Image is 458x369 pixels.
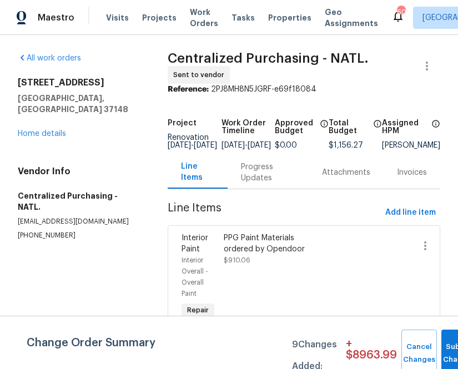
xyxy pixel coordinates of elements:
span: Interior Overall - Overall Paint [182,257,208,297]
span: Geo Assignments [325,7,378,29]
span: [DATE] [248,141,271,149]
a: Home details [18,130,66,138]
span: $910.06 [224,257,250,264]
span: The total cost of line items that have been approved by both Opendoor and the Trade Partner. This... [320,119,329,141]
div: PPG Paint Materials ordered by Opendoor [224,232,322,255]
h5: Assigned HPM [382,119,428,135]
span: Centralized Purchasing - NATL. [168,52,369,65]
h5: [GEOGRAPHIC_DATA], [GEOGRAPHIC_DATA] 37148 [18,93,141,115]
span: Interior Paint [182,234,208,253]
button: Add line item [381,203,440,223]
h5: Centralized Purchasing - NATL. [18,190,141,213]
span: Visits [106,12,129,23]
span: Maestro [38,12,74,23]
span: [DATE] [168,141,191,149]
b: Reference: [168,85,209,93]
h5: Approved Budget [275,119,316,135]
span: Properties [268,12,311,23]
span: Add line item [385,206,436,220]
span: Sent to vendor [173,69,229,80]
span: Work Orders [190,7,218,29]
p: [EMAIL_ADDRESS][DOMAIN_NAME] [18,217,141,226]
p: [PHONE_NUMBER] [18,231,141,240]
div: 2PJ8MH8N5JGRF-e69f18084 [168,84,440,95]
span: [DATE] [194,141,217,149]
span: Cancel Changes [407,341,431,366]
span: - [168,141,217,149]
span: Tasks [231,14,255,22]
div: Progress Updates [241,161,295,184]
h2: [STREET_ADDRESS] [18,77,141,88]
span: - [222,141,271,149]
h5: Total Budget [329,119,370,135]
span: $1,156.27 [329,141,363,149]
h5: Project [168,119,197,127]
h5: Work Order Timeline [222,119,275,135]
span: The hpm assigned to this work order. [431,119,440,141]
span: $0.00 [275,141,297,149]
div: Attachments [322,167,370,178]
div: Invoices [397,167,427,178]
span: [DATE] [222,141,245,149]
span: Renovation [168,134,217,149]
a: All work orders [18,54,81,62]
div: 603 [397,7,405,18]
span: Repair [183,305,213,316]
div: [PERSON_NAME] [382,141,440,149]
span: Projects [142,12,177,23]
span: The total cost of line items that have been proposed by Opendoor. This sum includes line items th... [373,119,382,141]
h4: Vendor Info [18,166,141,177]
span: Line Items [168,203,381,223]
div: Line Items [181,161,214,183]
